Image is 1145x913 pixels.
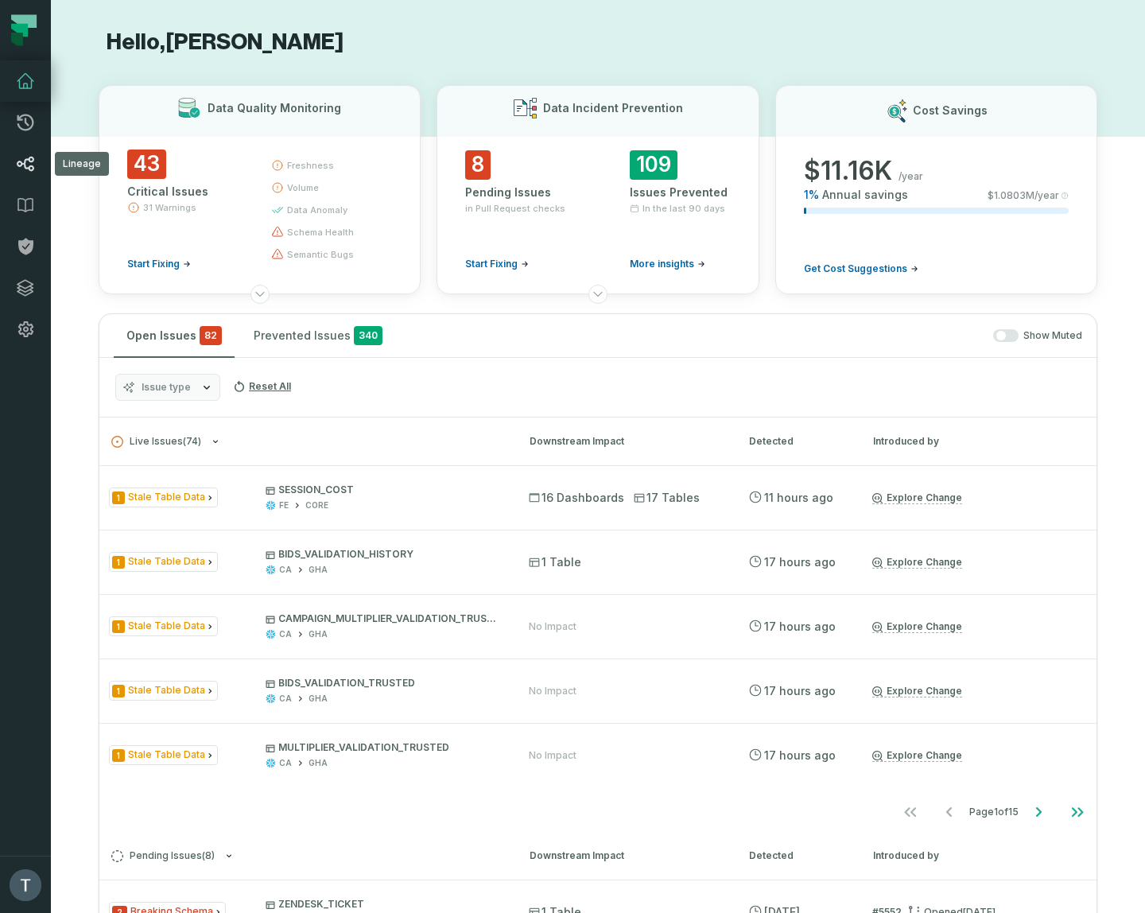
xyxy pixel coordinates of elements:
[111,436,501,448] button: Live Issues(74)
[309,757,328,769] div: GHA
[930,796,968,828] button: Go to previous page
[530,434,720,449] div: Downstream Impact
[529,554,581,570] span: 1 Table
[465,258,529,270] a: Start Fixing
[642,202,725,215] span: In the last 90 days
[279,564,292,576] div: CA
[529,490,624,506] span: 16 Dashboards
[109,552,218,572] span: Issue Type
[279,757,292,769] div: CA
[804,155,892,187] span: $ 11.16K
[764,491,833,504] relative-time: Sep 8, 2025, 2:27 AM GMT+2
[279,693,292,705] div: CA
[804,262,907,275] span: Get Cost Suggestions
[529,620,576,633] div: No Impact
[109,681,218,701] span: Issue Type
[127,258,191,270] a: Start Fixing
[1019,796,1058,828] button: Go to next page
[112,685,125,697] span: Severity
[99,465,1096,831] div: Live Issues(74)
[873,849,1016,863] div: Introduced by
[266,612,500,625] p: CAMPAIGN_MULTIPLIER_VALIDATION_TRUSTED
[465,258,518,270] span: Start Fixing
[749,849,844,863] div: Detected
[872,556,962,569] a: Explore Change
[109,488,218,507] span: Issue Type
[873,434,1016,449] div: Introduced by
[309,628,328,640] div: GHA
[266,898,500,911] p: ZENDESK_TICKET
[287,159,334,172] span: freshness
[764,748,836,762] relative-time: Sep 7, 2025, 8:26 PM GMT+2
[437,85,759,294] button: Data Incident Prevention8Pending Issuesin Pull Request checksStart Fixing109Issues PreventedIn th...
[530,849,720,863] div: Downstream Impact
[266,548,500,561] p: BIDS_VALIDATION_HISTORY
[227,374,297,399] button: Reset All
[899,170,923,183] span: /year
[109,616,218,636] span: Issue Type
[804,262,918,275] a: Get Cost Suggestions
[127,150,166,179] span: 43
[99,796,1096,828] nav: pagination
[630,258,705,270] a: More insights
[309,693,328,705] div: GHA
[287,204,347,216] span: data anomaly
[112,491,125,504] span: Severity
[872,749,962,762] a: Explore Change
[804,187,819,203] span: 1 %
[775,85,1097,294] button: Cost Savings$11.16K/year1%Annual savings$1.0803M/yearGet Cost Suggestions
[465,185,566,200] div: Pending Issues
[241,314,395,357] button: Prevented Issues
[630,185,731,200] div: Issues Prevented
[55,152,109,176] div: Lineage
[872,685,962,697] a: Explore Change
[287,226,354,239] span: schema health
[891,796,930,828] button: Go to first page
[630,150,677,180] span: 109
[200,326,222,345] span: critical issues and errors combined
[529,685,576,697] div: No Impact
[764,555,836,569] relative-time: Sep 7, 2025, 8:26 PM GMT+2
[305,499,328,511] div: CORE
[111,850,215,862] span: Pending Issues ( 8 )
[1058,796,1096,828] button: Go to last page
[112,556,125,569] span: Severity
[266,484,500,496] p: SESSION_COST
[266,677,500,690] p: BIDS_VALIDATION_TRUSTED
[99,85,421,294] button: Data Quality Monitoring43Critical Issues31 WarningsStart Fixingfreshnessvolumedata anomalyschema ...
[634,490,700,506] span: 17 Tables
[127,184,243,200] div: Critical Issues
[112,749,125,762] span: Severity
[543,100,683,116] h3: Data Incident Prevention
[111,850,501,862] button: Pending Issues(8)
[279,499,289,511] div: FE
[749,434,844,449] div: Detected
[10,869,41,901] img: avatar of Taher Hekmatfar
[127,258,180,270] span: Start Fixing
[99,29,1097,56] h1: Hello, [PERSON_NAME]
[208,100,341,116] h3: Data Quality Monitoring
[529,749,576,762] div: No Impact
[402,329,1082,343] div: Show Muted
[115,374,220,401] button: Issue type
[287,248,354,261] span: semantic bugs
[822,187,908,203] span: Annual savings
[465,202,565,215] span: in Pull Request checks
[872,620,962,633] a: Explore Change
[279,628,292,640] div: CA
[309,564,328,576] div: GHA
[143,201,196,214] span: 31 Warnings
[111,436,201,448] span: Live Issues ( 74 )
[142,381,191,394] span: Issue type
[287,181,319,194] span: volume
[891,796,1096,828] ul: Page 1 of 15
[109,745,218,765] span: Issue Type
[764,620,836,633] relative-time: Sep 7, 2025, 8:26 PM GMT+2
[465,150,491,180] span: 8
[354,326,382,345] span: 340
[872,491,962,504] a: Explore Change
[988,189,1059,202] span: $ 1.0803M /year
[913,103,988,118] h3: Cost Savings
[630,258,694,270] span: More insights
[266,741,500,754] p: MULTIPLIER_VALIDATION_TRUSTED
